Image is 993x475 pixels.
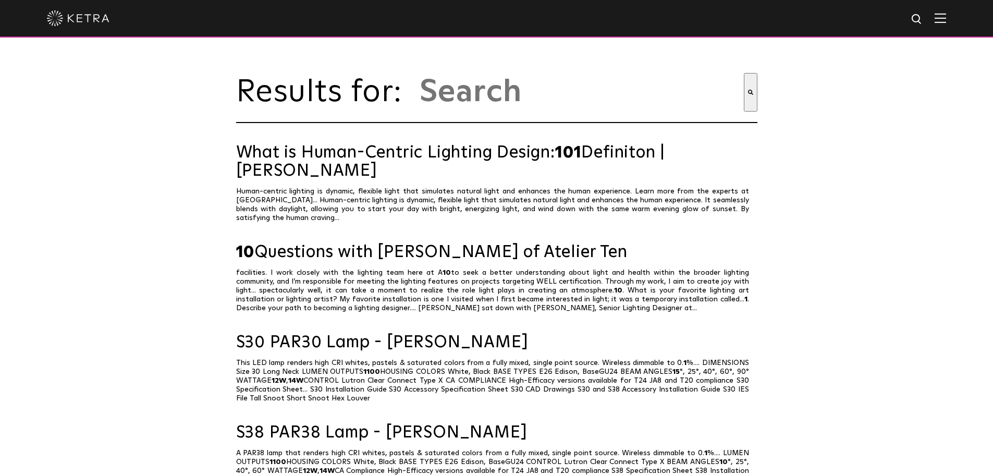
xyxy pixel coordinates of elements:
span: 10 [719,458,728,466]
span: 12W [272,377,286,384]
span: 1 [683,359,686,367]
span: 10 [614,287,622,294]
img: search icon [911,13,924,26]
span: 1100 [269,458,286,466]
a: What is Human-Centric Lighting Design:101Definiton | [PERSON_NAME] [236,144,757,180]
p: Human-centric lighting is dynamic, flexible light that simulates natural light and enhances the h... [236,187,757,223]
span: 10 [236,244,255,261]
span: 1 [704,449,707,457]
a: S30 PAR30 Lamp - [PERSON_NAME] [236,334,757,352]
span: 101 [555,144,581,161]
a: 10Questions with [PERSON_NAME] of Atelier Ten [236,243,757,262]
span: 10 [443,269,451,276]
span: 15 [672,368,680,375]
span: 12W [303,467,317,474]
button: Search [744,73,757,112]
img: ketra-logo-2019-white [47,10,109,26]
span: Results for: [236,77,413,108]
input: This is a search field with an auto-suggest feature attached. [419,73,744,112]
p: This LED lamp renders high CRI whites, pastels & saturated colors from a fully mixed, single poin... [236,359,757,403]
a: S38 PAR38 Lamp - [PERSON_NAME] [236,424,757,442]
span: 14W [288,377,303,384]
img: Hamburger%20Nav.svg [935,13,946,23]
span: 1 [744,296,747,303]
span: 1100 [363,368,380,375]
span: 14W [320,467,335,474]
p: facilities. I work closely with the lighting team here at A to seek a better understanding about ... [236,269,757,313]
